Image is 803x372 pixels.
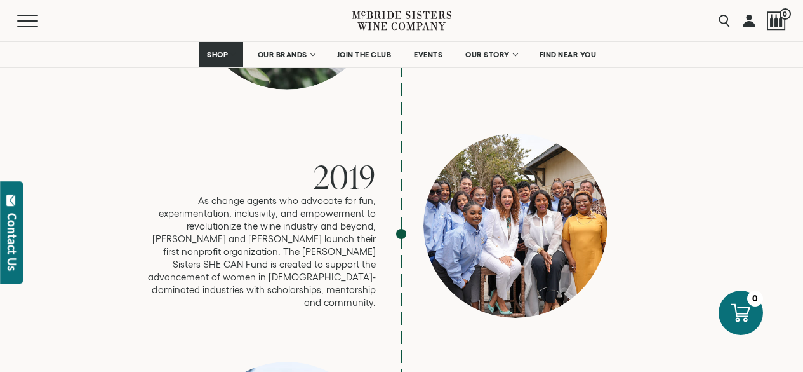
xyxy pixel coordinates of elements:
div: 0 [747,291,763,307]
span: 2019 [314,155,376,198]
span: SHOP [207,50,229,59]
button: Mobile Menu Trigger [17,15,63,27]
div: Contact Us [6,213,18,271]
a: OUR STORY [457,42,525,67]
a: JOIN THE CLUB [329,42,400,67]
span: EVENTS [414,50,442,59]
a: FIND NEAR YOU [531,42,605,67]
span: OUR BRANDS [258,50,307,59]
span: FIND NEAR YOU [540,50,597,59]
a: OUR BRANDS [249,42,322,67]
span: OUR STORY [465,50,510,59]
a: SHOP [199,42,243,67]
span: JOIN THE CLUB [337,50,392,59]
span: 0 [780,8,791,20]
p: As change agents who advocate for fun, experimentation, inclusivity, and empowerment to revolutio... [147,195,376,309]
a: EVENTS [406,42,451,67]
